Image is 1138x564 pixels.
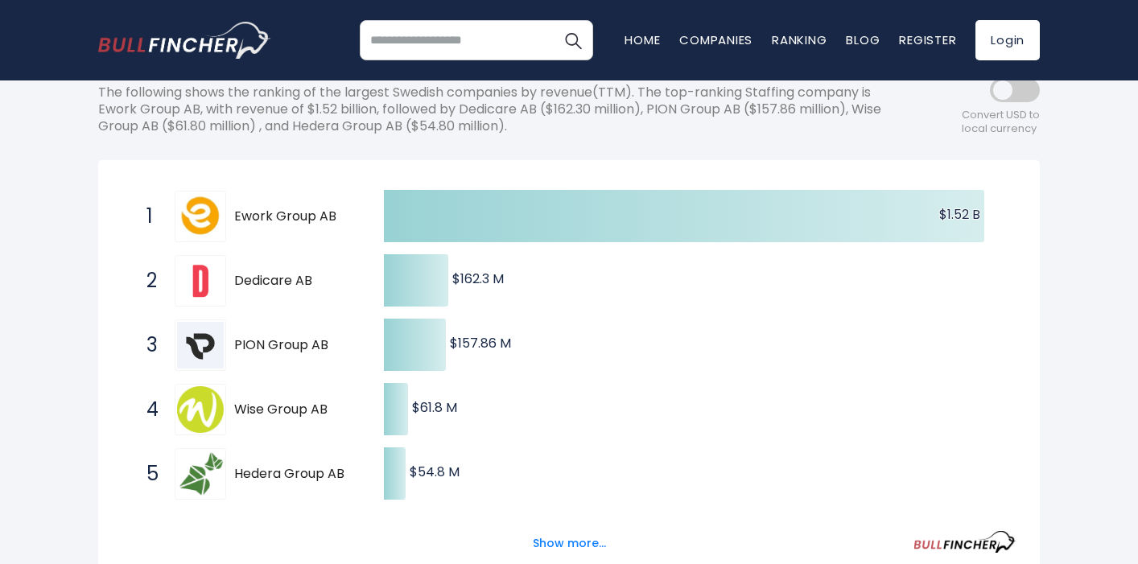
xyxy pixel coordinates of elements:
[234,208,356,225] span: Ework Group AB
[177,322,224,368] img: PION Group AB
[846,31,880,48] a: Blog
[625,31,660,48] a: Home
[177,193,224,240] img: Ework Group AB
[177,257,224,304] img: Dedicare AB
[450,334,511,352] text: $157.86 M
[234,273,356,290] span: Dedicare AB
[98,22,271,59] a: Go to homepage
[452,270,504,288] text: $162.3 M
[234,401,356,418] span: Wise Group AB
[177,451,224,497] img: Hedera Group AB
[234,337,356,354] span: PION Group AB
[138,267,155,294] span: 2
[177,386,224,433] img: Wise Group AB
[412,398,457,417] text: $61.8 M
[98,22,271,59] img: bullfincher logo
[962,109,1040,136] span: Convert USD to local currency
[138,396,155,423] span: 4
[138,331,155,359] span: 3
[939,205,980,224] text: $1.52 B
[523,530,616,557] button: Show more...
[138,203,155,230] span: 1
[772,31,827,48] a: Ranking
[975,20,1040,60] a: Login
[234,466,356,483] span: Hedera Group AB
[138,460,155,488] span: 5
[410,463,460,481] text: $54.8 M
[98,84,895,134] p: The following shows the ranking of the largest Swedish companies by revenue(TTM). The top-ranking...
[679,31,752,48] a: Companies
[553,20,593,60] button: Search
[899,31,956,48] a: Register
